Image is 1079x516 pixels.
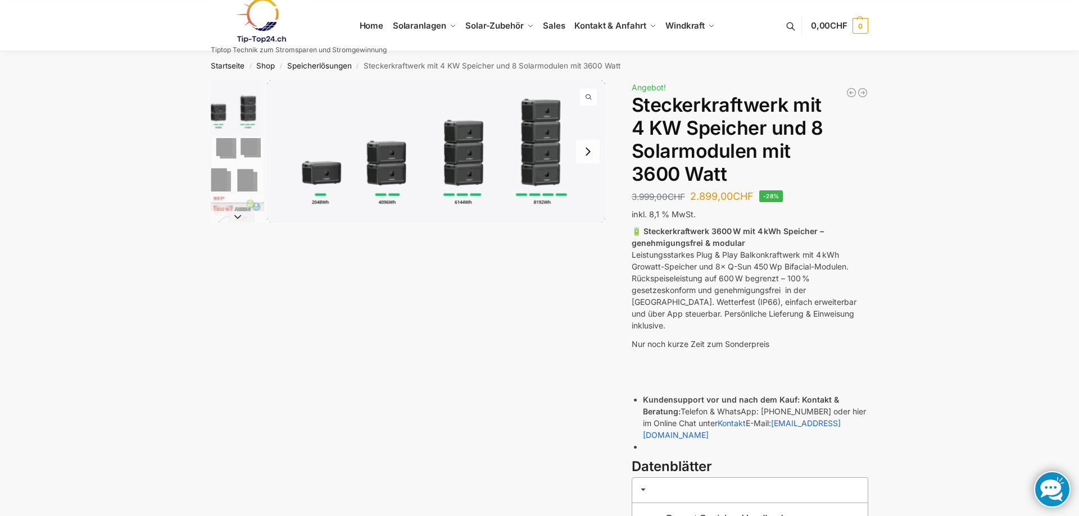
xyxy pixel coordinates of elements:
a: Startseite [211,61,244,70]
span: CHF [733,190,754,202]
strong: Kundensupport vor und nach dem Kauf: [643,395,800,404]
span: Solar-Zubehör [465,20,524,31]
p: Leistungsstarkes Plug & Play Balkonkraftwerk mit 4 kWh Growatt-Speicher und 8× Q-Sun 450 Wp Bifac... [632,225,868,331]
span: / [244,62,256,71]
img: Growatt-NOAH-2000-flexible-erweiterung [267,80,605,222]
li: 1 / 9 [208,80,264,136]
span: inkl. 8,1 % MwSt. [632,209,696,219]
li: 1 / 9 [267,80,605,222]
p: Nur noch kurze Zeit zum Sonderpreis [632,338,868,350]
span: / [275,62,287,71]
span: Angebot! [632,83,666,92]
img: 6 Module bificiaL [211,138,264,191]
a: Speicherlösungen [287,61,352,70]
bdi: 2.899,00 [690,190,754,202]
a: Shop [256,61,275,70]
span: -28% [759,190,783,202]
a: Solaranlagen [388,1,460,51]
span: CHF [830,20,847,31]
a: growatt noah 2000 flexible erweiterung scaledgrowatt noah 2000 flexible erweiterung scaled [267,80,605,222]
a: Sales [538,1,570,51]
li: 3 / 9 [208,193,264,249]
span: 0 [853,18,868,34]
img: Growatt-NOAH-2000-flexible-erweiterung [211,80,264,135]
span: Windkraft [665,20,705,31]
img: Nep800 [211,194,264,248]
span: CHF [668,191,685,202]
a: 0,00CHF 0 [811,9,868,43]
strong: 🔋 Steckerkraftwerk 3600 W mit 4 kWh Speicher – genehmigungsfrei & modular [632,226,824,248]
nav: Breadcrumb [191,51,888,80]
span: Solaranlagen [393,20,446,31]
a: [EMAIL_ADDRESS][DOMAIN_NAME] [643,418,841,440]
bdi: 3.999,00 [632,191,685,202]
a: Balkonkraftwerk 1780 Watt mit 4 KWh Zendure Batteriespeicher Notstrom fähig [857,87,868,98]
a: Kontakt [718,418,746,428]
li: Telefon & WhatsApp: [PHONE_NUMBER] oder hier im Online Chat unter E-Mail: [643,394,868,441]
p: Tiptop Technik zum Stromsparen und Stromgewinnung [211,47,387,53]
strong: Kontakt & Beratung: [643,395,839,416]
span: 0,00 [811,20,847,31]
h1: Steckerkraftwerk mit 4 KW Speicher und 8 Solarmodulen mit 3600 Watt [632,94,868,185]
button: Next slide [211,211,264,222]
a: Balkonkraftwerk 890 Watt Solarmodulleistung mit 1kW/h Zendure Speicher [846,87,857,98]
span: / [352,62,364,71]
span: Sales [543,20,565,31]
h3: Datenblätter [632,457,868,477]
a: Solar-Zubehör [461,1,538,51]
li: 2 / 9 [208,136,264,193]
a: Windkraft [661,1,720,51]
a: Kontakt & Anfahrt [570,1,661,51]
button: Next slide [576,140,600,163]
span: Kontakt & Anfahrt [574,20,646,31]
